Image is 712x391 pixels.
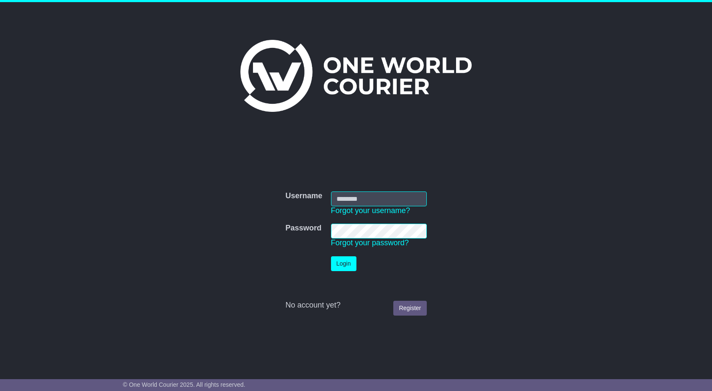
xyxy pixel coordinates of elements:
a: Forgot your username? [331,206,410,215]
label: Username [285,191,322,201]
div: No account yet? [285,301,426,310]
a: Forgot your password? [331,238,409,247]
span: © One World Courier 2025. All rights reserved. [123,381,245,388]
label: Password [285,224,321,233]
img: One World [240,40,472,112]
button: Login [331,256,356,271]
a: Register [393,301,426,316]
